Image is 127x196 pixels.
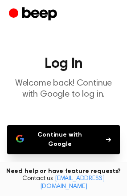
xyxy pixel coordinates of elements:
span: Contact us [5,175,122,191]
p: Welcome back! Continue with Google to log in. [7,78,120,100]
a: Beep [9,6,59,23]
a: [EMAIL_ADDRESS][DOMAIN_NAME] [40,176,105,190]
button: Continue with Google [7,125,120,154]
h1: Log In [7,57,120,71]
